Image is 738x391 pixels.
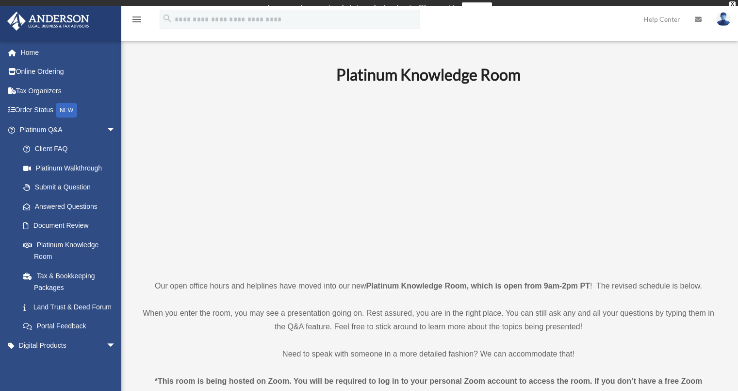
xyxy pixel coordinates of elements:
b: Platinum Knowledge Room [336,65,521,84]
i: search [162,13,173,24]
i: menu [131,14,143,25]
a: Document Review [14,216,131,236]
span: arrow_drop_down [106,355,126,375]
a: Submit a Question [14,178,131,197]
a: Order StatusNEW [7,101,131,120]
a: Tax & Bookkeeping Packages [14,266,131,297]
a: Platinum Walkthrough [14,158,131,178]
span: arrow_drop_down [106,120,126,140]
div: Get a chance to win 6 months of Platinum for free just by filling out this [246,2,458,14]
a: Platinum Q&Aarrow_drop_down [7,120,131,139]
img: User Pic [716,12,731,26]
a: Platinum Knowledge Room [14,235,126,266]
div: close [729,1,736,7]
p: Our open office hours and helplines have moved into our new ! The revised schedule is below. [138,279,719,293]
a: Online Ordering [7,62,131,82]
a: My Entitiesarrow_drop_down [7,355,131,374]
a: Land Trust & Deed Forum [14,297,131,317]
a: menu [131,17,143,25]
a: Client FAQ [14,139,131,159]
p: Need to speak with someone in a more detailed fashion? We can accommodate that! [138,347,719,361]
a: Digital Productsarrow_drop_down [7,336,131,355]
a: Answered Questions [14,197,131,216]
a: Tax Organizers [7,81,131,101]
img: Anderson Advisors Platinum Portal [4,12,92,31]
p: When you enter the room, you may see a presentation going on. Rest assured, you are in the right ... [138,306,719,334]
strong: Platinum Knowledge Room, which is open from 9am-2pm PT [366,282,590,290]
a: Portal Feedback [14,317,131,336]
iframe: 231110_Toby_KnowledgeRoom [283,97,574,261]
a: survey [462,2,492,14]
div: NEW [56,103,77,118]
span: arrow_drop_down [106,336,126,356]
a: Home [7,43,131,62]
